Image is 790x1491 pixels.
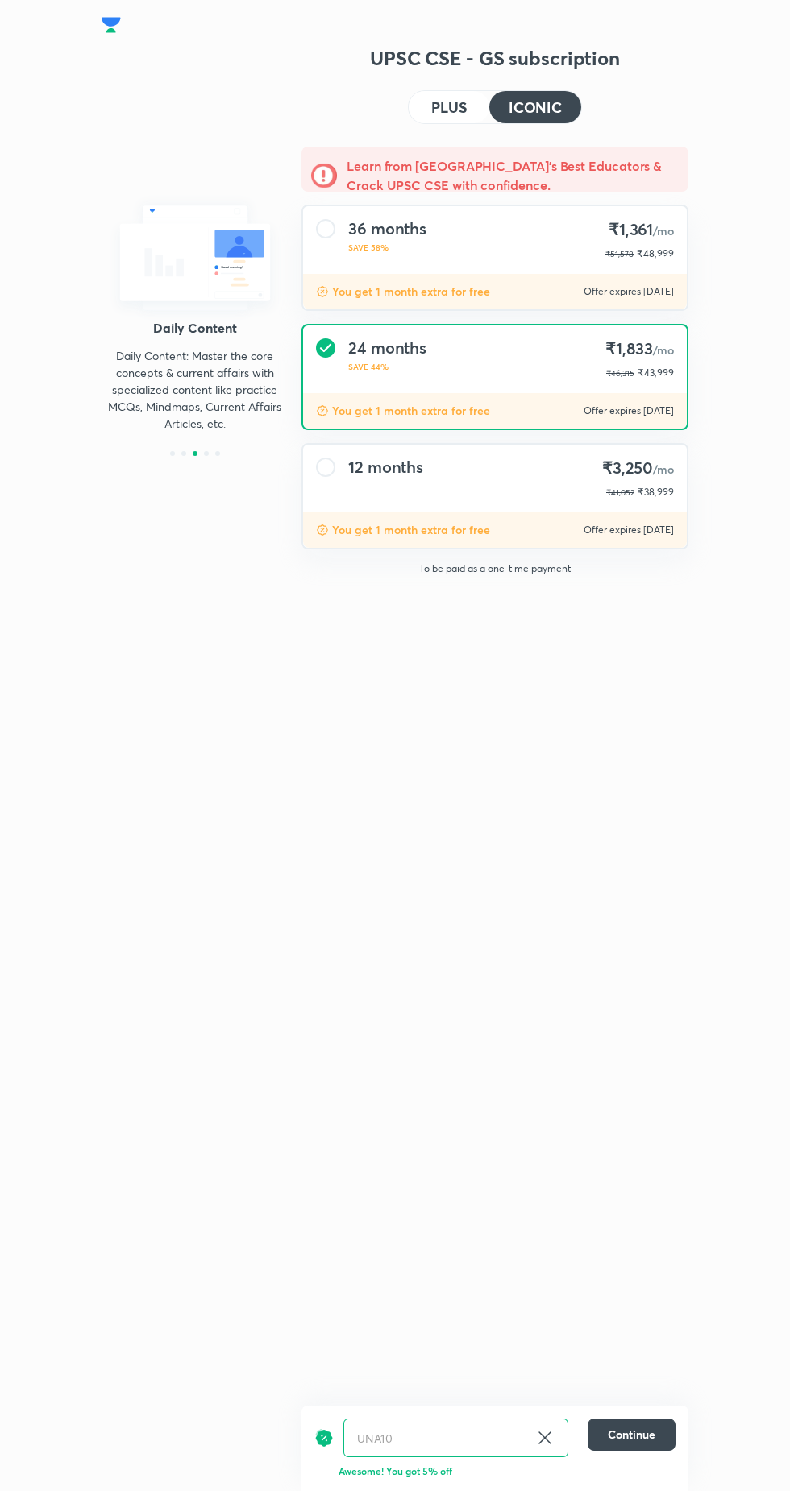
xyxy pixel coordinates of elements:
[102,13,121,37] img: Company Logo
[431,100,467,114] h4: PLUS
[584,404,674,417] p: Offer expires [DATE]
[584,285,674,298] p: Offer expires [DATE]
[301,45,688,71] h3: UPSC CSE - GS subscription
[348,219,426,238] h4: 36 months
[409,91,489,123] button: PLUS
[348,242,426,254] p: SAVE 58%
[605,248,634,260] p: ₹51,578
[605,219,674,242] h4: ₹1,361
[348,338,426,358] h4: 24 months
[638,486,674,498] span: ₹38,999
[348,361,426,373] p: SAVE 44%
[102,13,121,32] a: Company Logo
[653,223,674,238] span: /mo
[606,487,634,499] p: ₹41,052
[348,458,423,477] h4: 12 months
[347,156,679,195] h5: Learn from [GEOGRAPHIC_DATA]'s Best Educators & Crack UPSC CSE with confidence.
[332,522,490,538] p: You get 1 month extra for free
[489,91,581,123] button: ICONIC
[339,1464,676,1478] p: Awesome! You got 5% off
[637,247,674,259] span: ₹48,999
[106,347,284,432] p: Daily Content: Master the core concepts & current affairs with specialized content like practice ...
[311,163,337,188] img: -
[102,321,289,334] h4: Daily Content
[316,524,329,536] img: discount
[653,342,674,358] span: /mo
[605,338,674,361] h4: ₹1,833
[102,194,289,321] img: chat_with_educator_6cb3c64761.svg
[509,100,562,114] h4: ICONIC
[316,285,329,298] img: discount
[606,367,634,379] p: ₹46,315
[332,284,490,300] p: You get 1 month extra for free
[653,462,674,477] span: /mo
[588,1419,676,1451] button: Continue
[301,562,688,575] p: To be paid as a one-time payment
[332,403,490,419] p: You get 1 month extra for free
[638,367,674,379] span: ₹43,999
[314,1419,334,1457] img: discount
[602,458,674,480] h4: ₹3,250
[344,1420,529,1456] input: Have a referral code?
[584,524,674,536] p: Offer expires [DATE]
[316,404,329,417] img: discount
[608,1427,655,1443] span: Continue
